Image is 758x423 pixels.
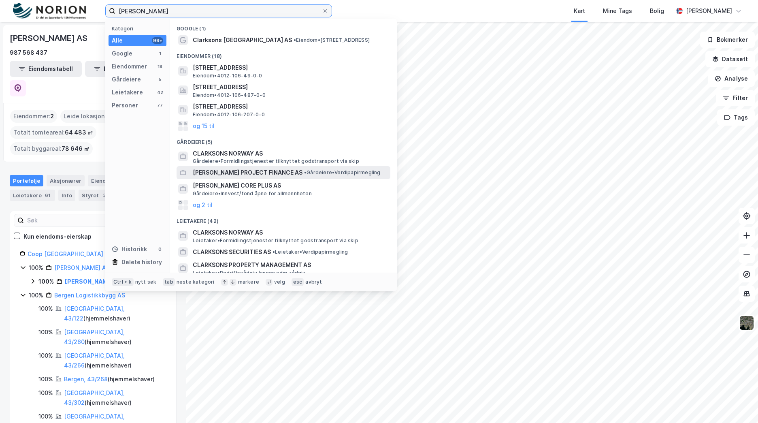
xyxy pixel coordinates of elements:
[294,37,370,43] span: Eiendom • [STREET_ADDRESS]
[157,246,163,252] div: 0
[64,304,166,323] div: ( hjemmelshaver )
[64,351,166,370] div: ( hjemmelshaver )
[603,6,632,16] div: Mine Tags
[64,329,125,345] a: [GEOGRAPHIC_DATA], 43/260
[64,305,125,322] a: [GEOGRAPHIC_DATA], 43/122
[157,89,163,96] div: 42
[238,279,259,285] div: markere
[65,128,93,137] span: 64 483 ㎡
[112,62,147,71] div: Eiendommer
[193,270,307,276] span: Leietaker • Bedriftsrådgiv./annen adm. rådgiv.
[112,278,134,286] div: Ctrl + k
[193,168,302,177] span: [PERSON_NAME] PROJECT FINANCE AS
[64,374,155,384] div: ( hjemmelshaver )
[10,48,47,58] div: 987 568 437
[305,279,322,285] div: avbryt
[38,304,53,314] div: 100%
[193,92,266,98] span: Eiendom • 4012-106-487-0-0
[79,190,112,201] div: Styret
[47,175,85,186] div: Aksjonærer
[273,249,275,255] span: •
[10,110,57,123] div: Eiendommer :
[85,61,157,77] button: Leietakertabell
[705,51,755,67] button: Datasett
[38,388,53,398] div: 100%
[686,6,732,16] div: [PERSON_NAME]
[739,315,754,331] img: 9k=
[24,214,113,226] input: Søk
[64,389,125,406] a: [GEOGRAPHIC_DATA], 43/302
[112,88,143,97] div: Leietakere
[177,279,215,285] div: neste kategori
[29,263,43,273] div: 100%
[112,244,147,254] div: Historikk
[10,190,55,201] div: Leietakere
[50,111,54,121] span: 2
[62,144,89,154] span: 78 646 ㎡
[193,121,215,131] button: og 15 til
[193,260,387,270] span: CLARKSONS PROPERTY MANAGEMENT AS
[121,257,162,267] div: Delete history
[574,6,585,16] div: Kart
[170,211,397,226] div: Leietakere (42)
[163,278,175,286] div: tab
[28,250,138,257] a: Coop [GEOGRAPHIC_DATA] Eiendom AS
[157,102,163,109] div: 77
[157,76,163,83] div: 5
[157,50,163,57] div: 1
[304,169,307,175] span: •
[274,279,285,285] div: velg
[193,63,387,73] span: [STREET_ADDRESS]
[135,279,157,285] div: nytt søk
[112,49,132,58] div: Google
[294,37,296,43] span: •
[152,37,163,44] div: 99+
[100,191,109,199] div: 3
[43,191,52,199] div: 61
[193,102,387,111] span: [STREET_ADDRESS]
[29,291,43,300] div: 100%
[115,5,322,17] input: Søk på adresse, matrikkel, gårdeiere, leietakere eller personer
[65,278,123,285] a: [PERSON_NAME] AS
[193,82,387,92] span: [STREET_ADDRESS]
[193,181,387,190] span: [PERSON_NAME] CORE PLUS AS
[64,352,125,369] a: [GEOGRAPHIC_DATA], 43/266
[193,158,359,164] span: Gårdeiere • Formidlingstjenester tilknyttet godstransport via skip
[193,200,213,210] button: og 2 til
[64,376,108,382] a: Bergen, 43/268
[700,32,755,48] button: Bokmerker
[112,26,166,32] div: Kategori
[112,75,141,84] div: Gårdeiere
[193,228,387,237] span: CLARKSONS NORWAY AS
[193,111,265,118] span: Eiendom • 4012-106-207-0-0
[10,61,82,77] button: Eiendomstabell
[13,3,86,19] img: norion-logo.80e7a08dc31c2e691866.png
[292,278,304,286] div: esc
[38,277,54,286] div: 100%
[717,109,755,126] button: Tags
[170,132,397,147] div: Gårdeiere (5)
[716,90,755,106] button: Filter
[38,412,53,421] div: 100%
[64,388,166,408] div: ( hjemmelshaver )
[60,110,118,123] div: Leide lokasjoner :
[170,47,397,61] div: Eiendommer (18)
[88,175,138,186] div: Eiendommer
[10,126,96,139] div: Totalt tomteareal :
[273,249,348,255] span: Leietaker • Verdipapirmegling
[112,100,138,110] div: Personer
[718,384,758,423] iframe: Chat Widget
[193,237,358,244] span: Leietaker • Formidlingstjenester tilknyttet godstransport via skip
[112,36,123,45] div: Alle
[718,384,758,423] div: Kontrollprogram for chat
[23,232,92,241] div: Kun eiendoms-eierskap
[54,264,110,271] a: [PERSON_NAME] AS
[193,190,312,197] span: Gårdeiere • Innvest/fond åpne for allmennheten
[64,327,166,347] div: ( hjemmelshaver )
[170,19,397,34] div: Google (1)
[193,73,262,79] span: Eiendom • 4012-106-49-0-0
[304,169,381,176] span: Gårdeiere • Verdipapirmegling
[193,35,292,45] span: Clarksons [GEOGRAPHIC_DATA] AS
[54,292,125,299] a: Bergen Logistikkbygg AS
[10,175,43,186] div: Portefølje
